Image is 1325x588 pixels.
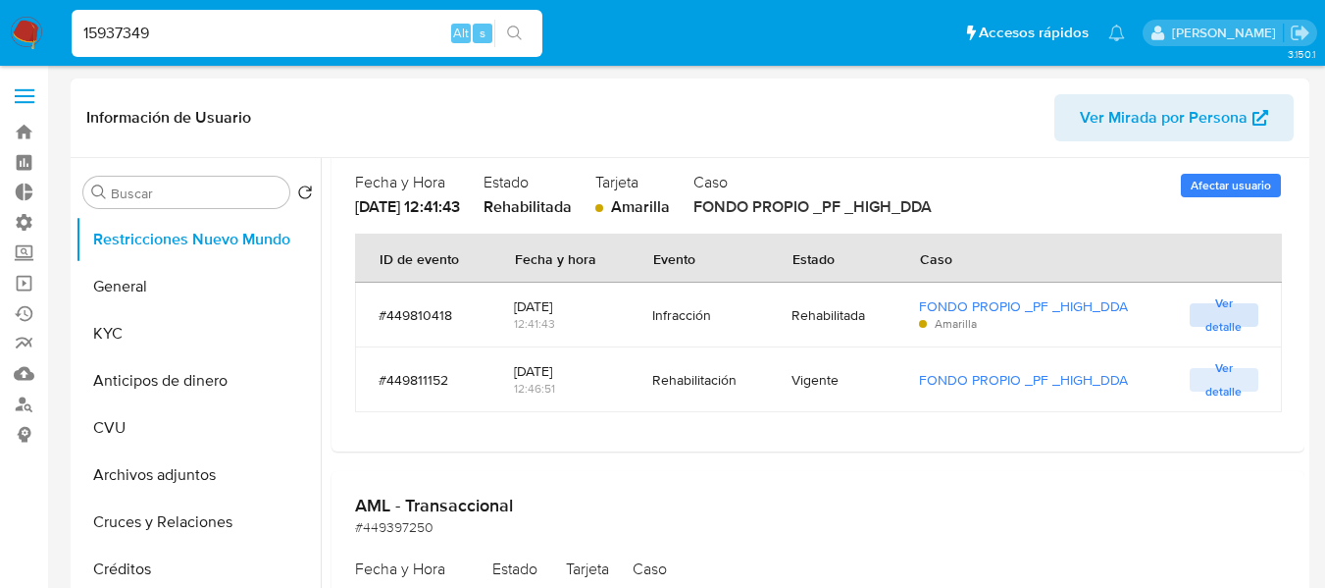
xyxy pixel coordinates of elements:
[1172,24,1283,42] p: zoe.breuer@mercadolibre.com
[76,216,321,263] button: Restricciones Nuevo Mundo
[76,357,321,404] button: Anticipos de dinero
[1080,94,1248,141] span: Ver Mirada por Persona
[76,404,321,452] button: CVU
[480,24,485,42] span: s
[1290,23,1310,43] a: Salir
[91,185,107,200] button: Buscar
[76,263,321,310] button: General
[76,499,321,546] button: Cruces y Relaciones
[297,185,313,206] button: Volver al orden por defecto
[111,185,281,202] input: Buscar
[494,20,535,47] button: search-icon
[72,21,542,46] input: Buscar usuario o caso...
[1054,94,1294,141] button: Ver Mirada por Persona
[1108,25,1125,41] a: Notificaciones
[76,310,321,357] button: KYC
[979,23,1089,43] span: Accesos rápidos
[86,108,251,128] h1: Información de Usuario
[453,24,469,42] span: Alt
[76,452,321,499] button: Archivos adjuntos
